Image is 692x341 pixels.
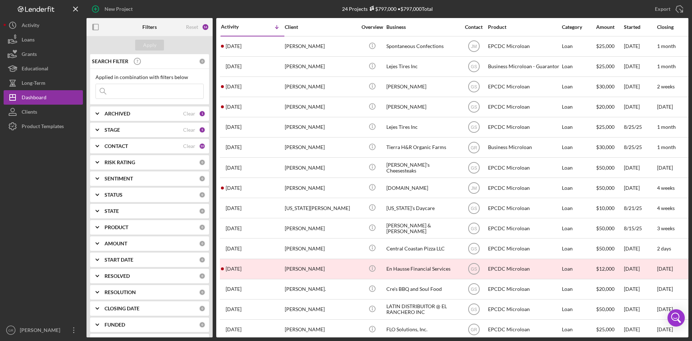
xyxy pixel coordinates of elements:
a: Clients [4,105,83,119]
a: Educational [4,61,83,76]
div: [DATE] [624,320,656,339]
button: Product Templates [4,119,83,134]
div: 1 [199,110,205,117]
div: Reset [186,24,198,30]
button: Export [648,2,688,16]
div: Loan [562,37,595,56]
text: GS [471,267,477,272]
text: GR [471,327,477,332]
div: 8/25/25 [624,138,656,157]
time: 4 weeks [657,205,675,211]
div: Export [655,2,670,16]
div: 0 [199,240,205,247]
div: Loan [562,219,595,238]
div: Clear [183,111,195,117]
time: 2025-07-17 21:33 [226,306,241,312]
time: 2025-09-04 22:14 [226,43,241,49]
div: Loan [562,138,595,157]
div: 0 [199,224,205,231]
time: 2025-08-08 01:03 [226,246,241,252]
time: 2025-08-21 04:32 [226,205,241,211]
div: [US_STATE][PERSON_NAME] [285,198,357,218]
time: [DATE] [657,165,673,171]
div: EPCDC Microloan [488,219,560,238]
div: [PERSON_NAME] [285,97,357,117]
div: Clear [183,127,195,133]
div: 0 [199,159,205,166]
div: [PERSON_NAME] [285,259,357,279]
div: 8/25/25 [624,118,656,137]
div: EPCDC Microloan [488,77,560,96]
div: Tierra H&R Organic Farms [386,138,458,157]
div: Loans [22,32,35,49]
button: Activity [4,18,83,32]
button: Apply [135,40,164,51]
div: [PERSON_NAME] [285,320,357,339]
div: EPCDC Microloan [488,118,560,137]
time: [DATE] [657,326,673,332]
div: EPCDC Microloan [488,198,560,218]
time: 2025-08-15 18:55 [226,226,241,231]
text: GR [8,328,13,332]
div: Loan [562,239,595,258]
div: Loan [562,300,595,319]
time: 1 month [657,63,676,69]
b: RESOLUTION [105,289,136,295]
time: [DATE] [657,286,673,292]
span: $50,000 [596,245,615,252]
div: Loan [562,97,595,117]
button: Loans [4,32,83,47]
div: [DATE] [624,280,656,299]
text: GS [471,125,477,130]
span: $50,000 [596,185,615,191]
div: Category [562,24,595,30]
div: [PERSON_NAME] & [PERSON_NAME] [386,219,458,238]
div: EPCDC Microloan [488,300,560,319]
div: Loan [562,198,595,218]
div: [PERSON_NAME] [285,138,357,157]
div: [PERSON_NAME] [386,77,458,96]
button: New Project [86,2,140,16]
div: Overview [359,24,386,30]
div: Business [386,24,458,30]
button: Grants [4,47,83,61]
span: $50,000 [596,306,615,312]
div: [DATE] [624,300,656,319]
div: Loan [562,118,595,137]
text: JM [471,185,477,191]
div: 0 [199,192,205,198]
b: PRODUCT [105,224,128,230]
time: 4 weeks [657,185,675,191]
b: FUNDED [105,322,125,328]
div: Activity [22,18,39,34]
div: Loan [562,259,595,279]
div: [DATE] [624,37,656,56]
time: 1 month [657,124,676,130]
text: GR [471,145,477,150]
div: EPCDC Microloan [488,97,560,117]
div: LATIN DISTRIBUITOR @ EL RANCHERO INC [386,300,458,319]
b: CONTACT [105,143,128,149]
b: STATE [105,208,119,214]
div: EPCDC Microloan [488,37,560,56]
div: [PERSON_NAME] [285,300,357,319]
b: SEARCH FILTER [92,58,128,64]
div: New Project [105,2,133,16]
text: GS [471,105,477,110]
b: CLOSING DATE [105,306,139,311]
div: Loan [562,57,595,76]
div: [PERSON_NAME]'s Cheesesteaks [386,158,458,177]
time: 2025-08-28 20:25 [226,104,241,110]
div: Loan [562,178,595,197]
text: GS [471,287,477,292]
b: RESOLVED [105,273,130,279]
div: [DATE] [624,178,656,197]
div: Lejes Tires Inc [386,57,458,76]
div: $797,000 [368,6,396,12]
time: [DATE] [657,104,673,110]
time: 2025-07-24 17:57 [226,286,241,292]
div: [PERSON_NAME] [285,239,357,258]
